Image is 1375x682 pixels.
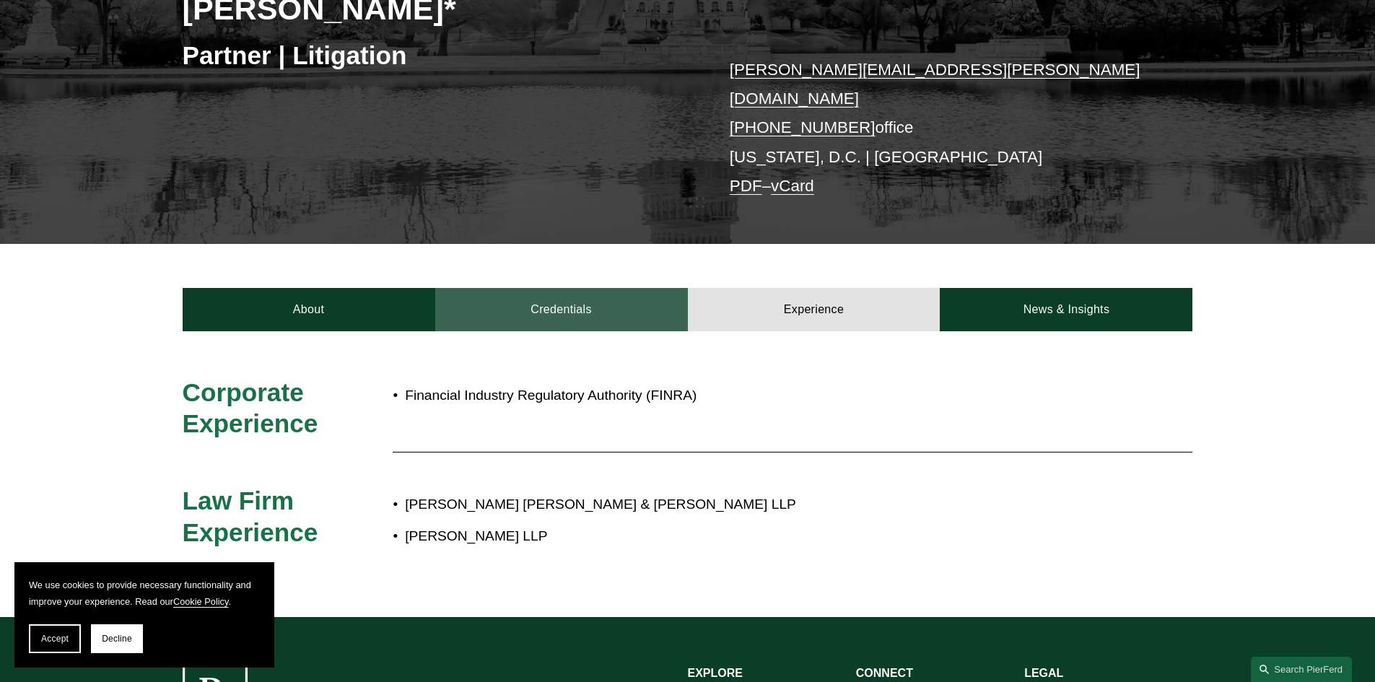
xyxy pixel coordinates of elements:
[183,40,688,71] h3: Partner | Litigation
[1251,657,1352,682] a: Search this site
[405,492,1066,517] p: [PERSON_NAME] [PERSON_NAME] & [PERSON_NAME] LLP
[688,667,743,679] strong: EXPLORE
[91,624,143,653] button: Decline
[173,596,229,607] a: Cookie Policy
[730,61,1140,108] a: [PERSON_NAME][EMAIL_ADDRESS][PERSON_NAME][DOMAIN_NAME]
[183,486,318,546] span: Law Firm Experience
[856,667,913,679] strong: CONNECT
[688,288,940,331] a: Experience
[940,288,1192,331] a: News & Insights
[183,378,318,438] span: Corporate Experience
[405,383,1066,408] p: Financial Industry Regulatory Authority (FINRA)
[730,56,1151,201] p: office [US_STATE], D.C. | [GEOGRAPHIC_DATA] –
[102,634,132,644] span: Decline
[183,288,435,331] a: About
[435,288,688,331] a: Credentials
[29,624,81,653] button: Accept
[730,177,762,195] a: PDF
[29,577,260,610] p: We use cookies to provide necessary functionality and improve your experience. Read our .
[14,562,274,668] section: Cookie banner
[730,118,876,136] a: [PHONE_NUMBER]
[771,177,814,195] a: vCard
[41,634,69,644] span: Accept
[1024,667,1063,679] strong: LEGAL
[405,524,1066,549] p: [PERSON_NAME] LLP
